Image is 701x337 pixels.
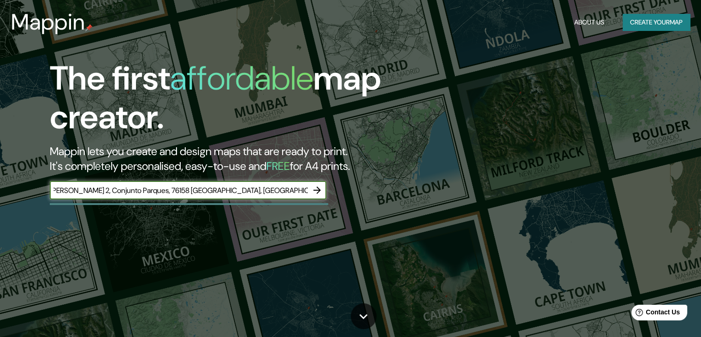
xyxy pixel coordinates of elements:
[85,24,93,31] img: mappin-pin
[50,59,401,144] h1: The first map creator.
[623,14,690,31] button: Create yourmap
[571,14,608,31] button: About Us
[50,185,308,196] input: Choose your favourite place
[266,159,290,173] h5: FREE
[11,9,85,35] h3: Mappin
[619,301,691,327] iframe: Help widget launcher
[170,57,313,100] h1: affordable
[50,144,401,174] h2: Mappin lets you create and design maps that are ready to print. It's completely personalised, eas...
